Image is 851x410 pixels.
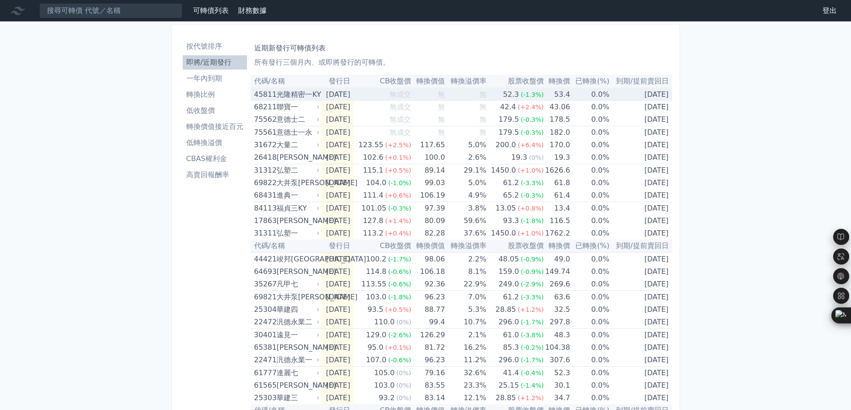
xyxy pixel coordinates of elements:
[521,179,544,186] span: (-3.3%)
[609,354,672,367] td: [DATE]
[183,105,247,116] li: 低收盤價
[570,177,609,189] td: 0.0%
[411,253,445,265] td: 98.06
[609,75,672,88] th: 到期/提前賣回日
[521,256,544,263] span: (-0.9%)
[277,367,318,379] div: 達麗七
[609,329,672,342] td: [DATE]
[570,354,609,367] td: 0.0%
[544,291,570,304] td: 63.6
[321,202,354,215] td: [DATE]
[501,177,521,189] div: 61.2
[445,139,486,151] td: 5.0%
[544,126,570,139] td: 182.0
[544,189,570,202] td: 61.4
[373,367,397,379] div: 105.0
[388,294,411,301] span: (-1.8%)
[609,126,672,139] td: [DATE]
[321,367,354,380] td: [DATE]
[411,151,445,164] td: 100.0
[501,189,521,202] div: 65.2
[361,227,385,240] div: 113.2
[570,329,609,342] td: 0.0%
[254,354,275,366] div: 22471
[438,90,445,99] span: 無
[321,164,354,177] td: [DATE]
[321,265,354,278] td: [DATE]
[521,319,544,326] span: (-1.7%)
[570,215,609,227] td: 0.0%
[277,113,318,126] div: 意德士二
[411,303,445,316] td: 88.77
[364,291,388,303] div: 103.0
[277,329,318,341] div: 遠見一
[254,265,275,278] div: 64693
[609,341,672,354] td: [DATE]
[544,139,570,151] td: 170.0
[411,227,445,240] td: 82.28
[277,88,318,101] div: 光隆精密一KY
[479,103,486,111] span: 無
[494,202,518,215] div: 13.05
[609,240,672,253] th: 到期/提前賣回日
[277,354,318,366] div: 汎德永業一
[254,316,275,328] div: 22472
[411,291,445,304] td: 96.23
[277,126,318,139] div: 意德士一永
[544,177,570,189] td: 61.8
[321,316,354,329] td: [DATE]
[277,291,318,303] div: 大井泵[PERSON_NAME]
[385,344,411,351] span: (+0.1%)
[486,240,544,253] th: 股票收盤價
[521,356,544,364] span: (-1.7%)
[411,265,445,278] td: 106.18
[254,215,275,227] div: 17863
[521,192,544,199] span: (-0.3%)
[183,89,247,100] li: 轉換比例
[544,101,570,113] td: 43.06
[321,151,354,164] td: [DATE]
[479,90,486,99] span: 無
[445,341,486,354] td: 16.2%
[254,177,275,189] div: 69822
[373,316,397,328] div: 110.0
[570,101,609,113] td: 0.0%
[183,120,247,134] a: 轉換價值接近百元
[445,354,486,367] td: 11.2%
[254,202,275,215] div: 84113
[494,303,518,316] div: 28.85
[609,215,672,227] td: [DATE]
[364,329,388,341] div: 129.0
[445,278,486,291] td: 22.9%
[390,128,411,137] span: 無成交
[445,265,486,278] td: 8.1%
[501,291,521,303] div: 61.2
[501,341,521,354] div: 85.3
[497,265,521,278] div: 159.0
[445,329,486,342] td: 2.1%
[521,344,544,351] span: (-0.2%)
[277,177,318,189] div: 大井泵[PERSON_NAME]
[570,341,609,354] td: 0.0%
[388,268,411,275] span: (-0.6%)
[445,164,486,177] td: 29.1%
[321,329,354,342] td: [DATE]
[570,88,609,101] td: 0.0%
[254,278,275,290] div: 35267
[321,177,354,189] td: [DATE]
[521,268,544,275] span: (-0.9%)
[277,265,318,278] div: [PERSON_NAME]
[321,88,354,101] td: [DATE]
[570,75,609,88] th: 已轉換(%)
[609,164,672,177] td: [DATE]
[183,57,247,68] li: 即將/近期發行
[390,90,411,99] span: 無成交
[518,167,544,174] span: (+1.0%)
[254,367,275,379] div: 61777
[518,205,544,212] span: (+0.8%)
[396,319,411,326] span: (0%)
[438,115,445,124] span: 無
[411,164,445,177] td: 89.14
[570,202,609,215] td: 0.0%
[544,240,570,253] th: 轉換價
